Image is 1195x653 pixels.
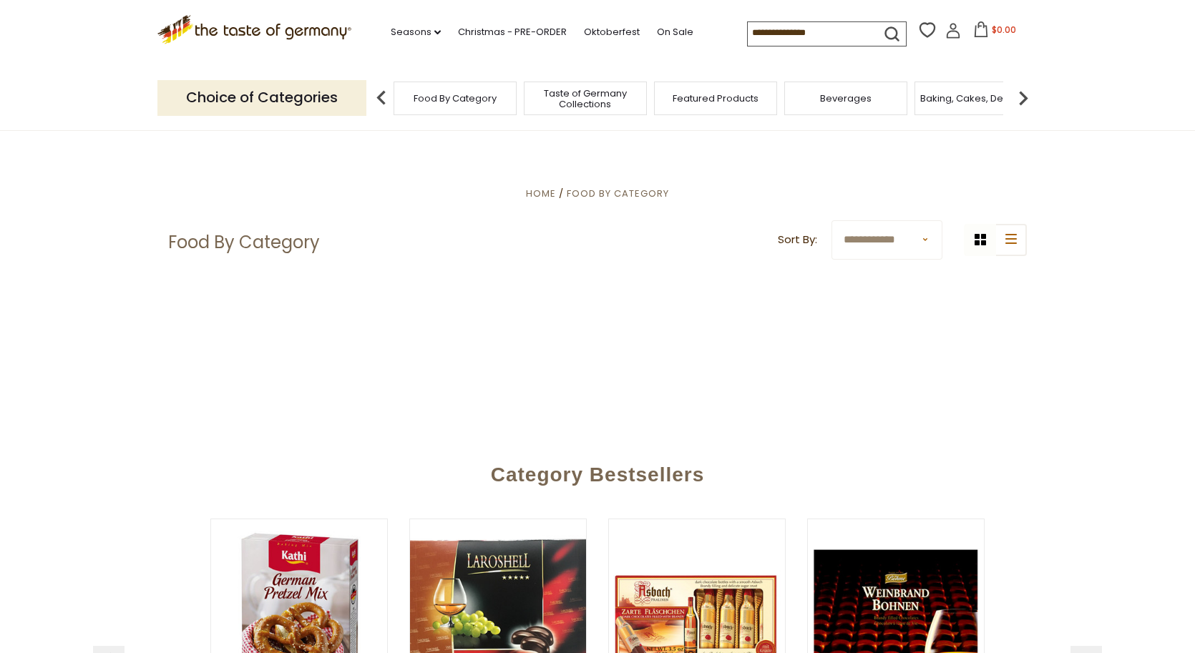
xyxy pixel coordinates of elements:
a: Food By Category [414,93,497,104]
img: previous arrow [367,84,396,112]
a: Featured Products [673,93,759,104]
p: Choice of Categories [157,80,366,115]
a: On Sale [657,24,693,40]
h1: Food By Category [168,232,320,253]
a: Seasons [391,24,441,40]
a: Christmas - PRE-ORDER [458,24,567,40]
a: Beverages [820,93,872,104]
a: Taste of Germany Collections [528,88,643,109]
div: Category Bestsellers [100,442,1095,501]
button: $0.00 [964,21,1025,43]
a: Oktoberfest [584,24,640,40]
a: Food By Category [567,187,669,200]
span: $0.00 [992,24,1016,36]
a: Home [526,187,556,200]
a: Baking, Cakes, Desserts [920,93,1031,104]
label: Sort By: [778,231,817,249]
img: next arrow [1009,84,1038,112]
